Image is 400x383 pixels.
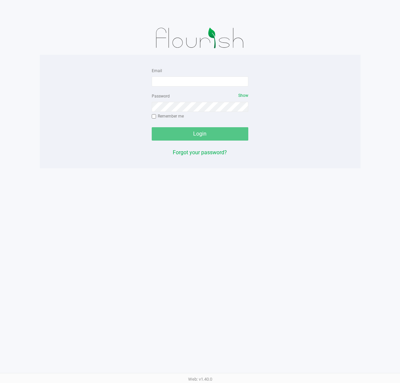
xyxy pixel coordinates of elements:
[238,93,248,98] span: Show
[152,93,170,99] label: Password
[188,377,212,382] span: Web: v1.40.0
[152,68,162,74] label: Email
[152,113,184,119] label: Remember me
[173,149,227,157] button: Forgot your password?
[152,114,156,119] input: Remember me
